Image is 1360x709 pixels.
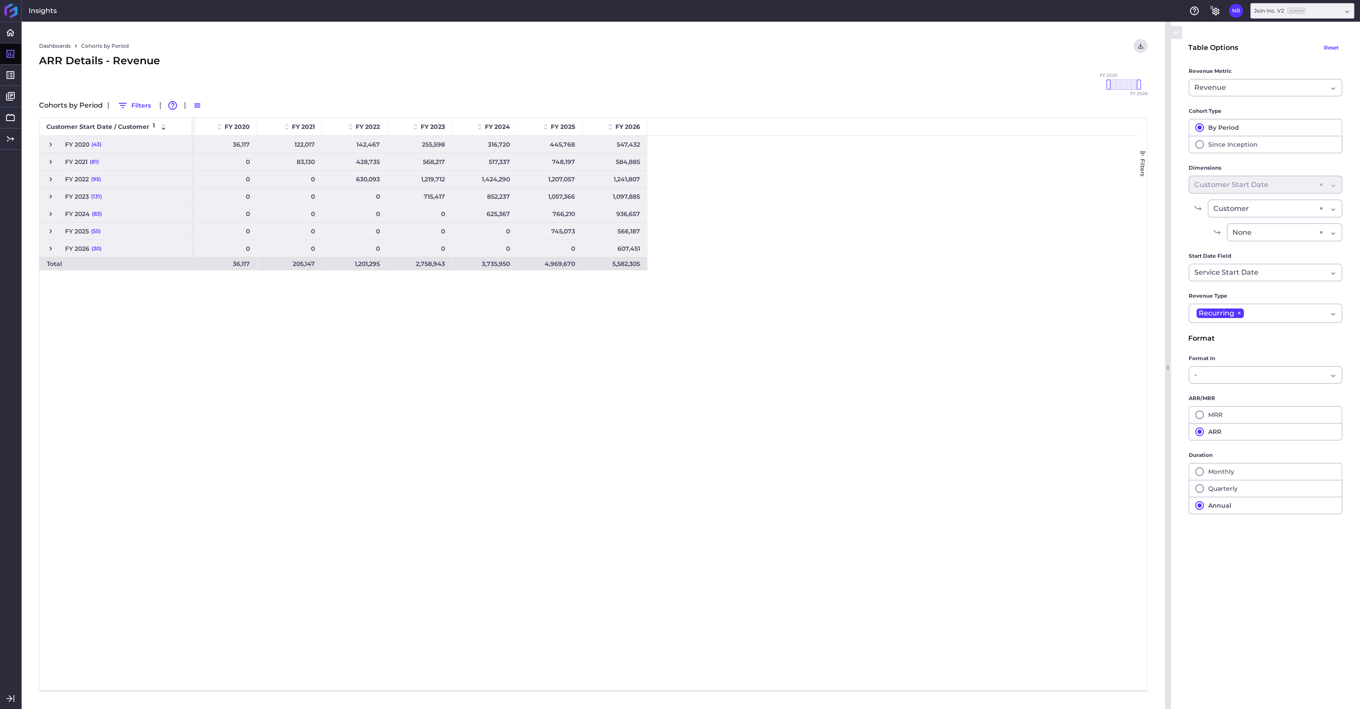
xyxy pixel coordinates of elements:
span: 1 [149,121,155,132]
span: FY 2023 [65,188,89,205]
div: Cohorts by Period [39,98,1147,112]
span: Revenue Metric [1189,67,1232,75]
ins: Admin [1288,8,1305,13]
span: × [1234,309,1244,318]
span: None [1232,227,1252,238]
div: 0 [257,240,322,257]
div: Press SPACE to select this row. [39,153,192,171]
div: 0 [192,153,257,170]
div: ARR Details - Revenue [39,53,1147,69]
div: 83,130 [257,153,322,170]
div: Press SPACE to select this row. [39,171,192,188]
div: Press SPACE to select this row. [39,223,192,240]
div: Press SPACE to select this row. [192,171,647,188]
div: 1,201,295 [322,257,387,270]
div: Format [1188,333,1343,344]
button: MRR [1189,406,1342,423]
span: FY 2025 [65,223,89,240]
div: 2,758,943 [387,257,452,270]
span: FY 2020 [225,123,250,131]
a: Dashboards [39,42,71,50]
div: 0 [192,188,257,205]
button: Filters [114,98,155,112]
span: (81) [90,154,99,170]
span: Revenue Type [1189,292,1227,300]
div: Press SPACE to select this row. [192,188,647,205]
div: Dropdown select [1227,223,1342,241]
div: 0 [192,171,257,187]
span: Filters [1139,159,1146,177]
div: 745,073 [517,223,582,240]
div: 4,969,670 [517,257,582,270]
div: Dropdown select [1208,200,1342,217]
span: Start Date Field [1189,252,1231,260]
span: FY 2026 [615,123,640,131]
span: FY 2024 [485,123,510,131]
span: (131) [91,188,102,205]
div: 316,720 [452,136,517,153]
span: ARR/MRR [1189,394,1215,403]
span: (55) [91,223,101,240]
div: 0 [322,240,387,257]
span: FY 2023 [421,123,445,131]
span: Total [47,258,62,270]
button: User Menu [1134,39,1147,53]
div: 0 [257,188,322,205]
div: Table Options [1188,43,1238,53]
button: Since Inception [1189,136,1342,153]
div: Press SPACE to select this row. [39,257,192,270]
span: Customer [1213,204,1249,214]
div: Dropdown select [1189,304,1342,323]
div: Press SPACE to select this row. [192,136,647,153]
div: 5,582,305 [582,257,647,270]
div: 0 [517,240,582,257]
div: 630,093 [322,171,387,187]
div: 0 [387,240,452,257]
span: Service Start Date [1194,267,1259,278]
div: 0 [452,223,517,240]
div: Press SPACE to select this row. [192,205,647,223]
div: 517,337 [452,153,517,170]
button: Reset [1320,39,1343,56]
button: Annual [1189,497,1342,514]
div: 852,237 [452,188,517,205]
div: 0 [322,223,387,240]
div: 715,417 [387,188,452,205]
div: 0 [387,223,452,240]
div: 428,735 [322,153,387,170]
div: 36,117 [192,136,257,153]
span: Customer Start Date / Customer [46,123,149,131]
div: 0 [452,240,517,257]
span: Dimensions [1189,164,1221,172]
div: 936,657 [582,205,647,222]
div: 1,219,712 [387,171,452,187]
span: FY 2021 [292,123,315,131]
span: FY 2020 [65,136,89,153]
span: FY 2022 [356,123,380,131]
a: Cohorts by Period [81,42,129,50]
div: × [1319,227,1323,238]
button: ARR [1189,423,1342,440]
span: Duration [1189,451,1213,460]
span: (95) [91,171,101,187]
span: FY 2022 [65,171,89,187]
div: Press SPACE to select this row. [192,223,647,240]
div: Press SPACE to select this row. [39,188,192,205]
div: Press SPACE to select this row. [39,136,192,153]
div: 1,424,290 [452,171,517,187]
div: 0 [322,188,387,205]
div: 1,097,885 [582,188,647,205]
div: 122,017 [257,136,322,153]
div: 0 [192,240,257,257]
div: 566,187 [582,223,647,240]
div: 0 [322,205,387,222]
div: 445,768 [517,136,582,153]
span: (83) [92,206,102,222]
div: 607,451 [582,240,647,257]
button: User Menu [1229,4,1243,18]
div: 766,210 [517,205,582,222]
button: Quarterly [1189,480,1342,497]
span: FY 2026 [65,240,89,257]
button: By Period [1189,119,1342,136]
span: FY 2024 [65,206,90,222]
